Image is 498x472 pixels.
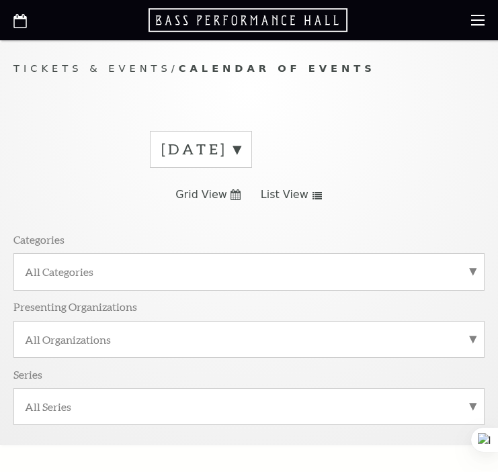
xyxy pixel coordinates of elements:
label: All Categories [25,265,473,279]
span: List View [261,187,308,202]
label: All Series [25,399,473,414]
label: [DATE] [161,139,241,160]
span: Calendar of Events [179,62,376,74]
span: Tickets & Events [13,62,171,74]
span: Grid View [175,187,227,202]
p: Presenting Organizations [13,299,137,314]
label: All Organizations [25,332,473,346]
p: / [13,60,485,77]
p: Categories [13,232,65,246]
p: Series [13,367,42,381]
